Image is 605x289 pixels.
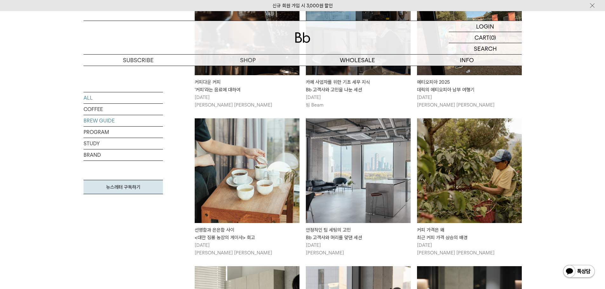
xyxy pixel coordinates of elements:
div: 선명함과 은은함 사이 <대만 징롱 농장의 게이샤> 회고 [195,226,299,241]
p: (0) [489,32,496,43]
a: 선명함과 은은함 사이 <대만 징롱 농장의 게이샤> 회고 선명함과 은은함 사이<대만 징롱 농장의 게이샤> 회고 [DATE][PERSON_NAME] [PERSON_NAME] [195,118,299,257]
img: 카카오톡 채널 1:1 채팅 버튼 [562,264,595,279]
a: CART (0) [449,32,522,43]
img: 선명함과 은은함 사이 <대만 징롱 농장의 게이샤> 회고 [195,118,299,223]
a: 커피 가격은 왜최근 커피 가격 상승의 배경 커피 가격은 왜최근 커피 가격 상승의 배경 [DATE][PERSON_NAME] [PERSON_NAME] [417,118,522,257]
a: 신규 회원 가입 시 3,000원 할인 [272,3,333,9]
div: 에티오피아 2025 데릭의 에티오피아 남부 여행기 [417,78,522,94]
p: CART [474,32,489,43]
a: 안정적인 팀 세팅의 고민 Bb 고객사와 머리를 맞댄 세션 안정적인 팀 세팅의 고민Bb 고객사와 머리를 맞댄 세션 [DATE][PERSON_NAME] [306,118,411,257]
a: STUDY [84,138,163,149]
img: 로고 [295,32,310,43]
a: SHOP [193,55,303,66]
a: COFFEE [84,104,163,115]
p: SEARCH [474,43,497,54]
a: LOGIN [449,21,522,32]
div: 커피 가격은 왜 최근 커피 가격 상승의 배경 [417,226,522,241]
img: 커피 가격은 왜최근 커피 가격 상승의 배경 [417,118,522,223]
a: 뉴스레터 구독하기 [84,180,163,194]
div: 안정적인 팀 세팅의 고민 Bb 고객사와 머리를 맞댄 세션 [306,226,411,241]
p: INFO [412,55,522,66]
a: BREW GUIDE [84,115,163,126]
div: 커피다운 커피 '커피'라는 음료에 대하여 [195,78,299,94]
a: PROGRAM [84,127,163,138]
img: 안정적인 팀 세팅의 고민 Bb 고객사와 머리를 맞댄 세션 [306,118,411,223]
p: [DATE] [PERSON_NAME] [306,241,411,257]
p: [DATE] 빔 Beam [306,94,411,109]
p: [DATE] [PERSON_NAME] [PERSON_NAME] [195,241,299,257]
p: WHOLESALE [303,55,412,66]
p: [DATE] [PERSON_NAME] [PERSON_NAME] [417,241,522,257]
p: [DATE] [PERSON_NAME] [PERSON_NAME] [195,94,299,109]
a: SUBSCRIBE [84,55,193,66]
a: BRAND [84,149,163,161]
div: 카페 사업자를 위한 기초 세무 지식 Bb 고객사와 고민을 나눈 세션 [306,78,411,94]
p: LOGIN [476,21,494,32]
a: ALL [84,92,163,103]
p: [DATE] [PERSON_NAME] [PERSON_NAME] [417,94,522,109]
